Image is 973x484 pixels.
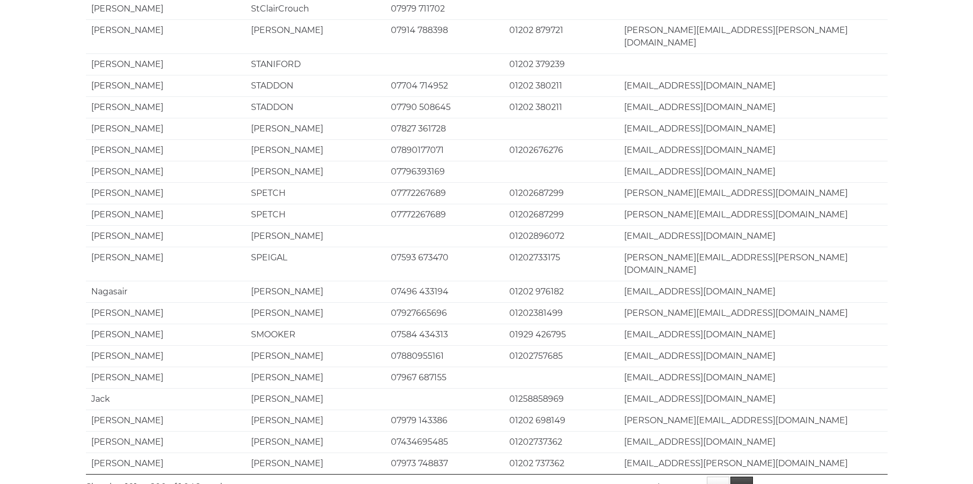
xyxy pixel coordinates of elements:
td: [EMAIL_ADDRESS][DOMAIN_NAME] [619,75,888,96]
td: [PERSON_NAME] [246,302,386,324]
td: 01202 380211 [504,96,619,118]
td: 07880955161 [386,345,504,367]
td: 07979 143386 [386,410,504,431]
td: 01202 380211 [504,75,619,96]
td: [EMAIL_ADDRESS][DOMAIN_NAME] [619,345,888,367]
td: 07704 714952 [386,75,504,96]
td: [EMAIL_ADDRESS][DOMAIN_NAME] [619,324,888,345]
td: 07772267689 [386,182,504,204]
td: [PERSON_NAME] [86,53,246,75]
td: [PERSON_NAME][EMAIL_ADDRESS][DOMAIN_NAME] [619,204,888,225]
td: [EMAIL_ADDRESS][DOMAIN_NAME] [619,367,888,388]
td: 01202 879721 [504,19,619,53]
td: Jack [86,388,246,410]
td: 01202 976182 [504,281,619,302]
td: [EMAIL_ADDRESS][DOMAIN_NAME] [619,139,888,161]
td: [PERSON_NAME] [246,139,386,161]
td: 07434695485 [386,431,504,453]
td: [PERSON_NAME] [86,19,246,53]
td: [PERSON_NAME] [246,225,386,247]
td: 07796393169 [386,161,504,182]
td: [PERSON_NAME] [86,118,246,139]
td: SPETCH [246,182,386,204]
td: [EMAIL_ADDRESS][DOMAIN_NAME] [619,431,888,453]
td: [PERSON_NAME] [246,388,386,410]
td: STADDON [246,75,386,96]
td: [PERSON_NAME] [86,453,246,474]
td: [PERSON_NAME][EMAIL_ADDRESS][PERSON_NAME][DOMAIN_NAME] [619,247,888,281]
td: [PERSON_NAME] [86,302,246,324]
td: [PERSON_NAME][EMAIL_ADDRESS][PERSON_NAME][DOMAIN_NAME] [619,19,888,53]
td: 01202381499 [504,302,619,324]
td: [EMAIL_ADDRESS][DOMAIN_NAME] [619,96,888,118]
td: 01202687299 [504,182,619,204]
td: 07914 788398 [386,19,504,53]
td: SMOOKER [246,324,386,345]
td: [PERSON_NAME] [246,367,386,388]
td: 01202 379239 [504,53,619,75]
td: [PERSON_NAME] [86,182,246,204]
td: [PERSON_NAME] [86,345,246,367]
td: Nagasair [86,281,246,302]
td: 07593 673470 [386,247,504,281]
td: [PERSON_NAME] [246,118,386,139]
td: [PERSON_NAME] [246,410,386,431]
td: 01202 737362 [504,453,619,474]
td: [PERSON_NAME] [86,204,246,225]
td: [PERSON_NAME] [86,367,246,388]
td: [PERSON_NAME] [86,139,246,161]
td: 07496 433194 [386,281,504,302]
td: 01202 698149 [504,410,619,431]
td: [PERSON_NAME] [86,431,246,453]
td: [PERSON_NAME] [86,161,246,182]
td: 01202737362 [504,431,619,453]
td: [EMAIL_ADDRESS][DOMAIN_NAME] [619,281,888,302]
td: [PERSON_NAME] [86,324,246,345]
td: [EMAIL_ADDRESS][PERSON_NAME][DOMAIN_NAME] [619,453,888,474]
td: 01258858969 [504,388,619,410]
td: [PERSON_NAME][EMAIL_ADDRESS][DOMAIN_NAME] [619,302,888,324]
td: 01202757685 [504,345,619,367]
td: [PERSON_NAME] [86,75,246,96]
td: [PERSON_NAME] [246,345,386,367]
td: [PERSON_NAME] [246,281,386,302]
td: 07967 687155 [386,367,504,388]
td: 01202687299 [504,204,619,225]
td: 01929 426795 [504,324,619,345]
td: 07772267689 [386,204,504,225]
td: [EMAIL_ADDRESS][DOMAIN_NAME] [619,118,888,139]
td: 07973 748837 [386,453,504,474]
td: SPEIGAL [246,247,386,281]
td: 07790 508645 [386,96,504,118]
td: [PERSON_NAME] [246,161,386,182]
td: [PERSON_NAME] [86,410,246,431]
td: [PERSON_NAME] [86,247,246,281]
td: [PERSON_NAME] [246,19,386,53]
td: [PERSON_NAME] [86,225,246,247]
td: STANIFORD [246,53,386,75]
td: [PERSON_NAME] [246,453,386,474]
td: 07927665696 [386,302,504,324]
td: [EMAIL_ADDRESS][DOMAIN_NAME] [619,161,888,182]
td: [PERSON_NAME] [86,96,246,118]
td: [PERSON_NAME][EMAIL_ADDRESS][DOMAIN_NAME] [619,182,888,204]
td: 01202733175 [504,247,619,281]
td: STADDON [246,96,386,118]
td: [EMAIL_ADDRESS][DOMAIN_NAME] [619,225,888,247]
td: [PERSON_NAME][EMAIL_ADDRESS][DOMAIN_NAME] [619,410,888,431]
td: [PERSON_NAME] [246,431,386,453]
td: SPETCH [246,204,386,225]
td: 07827 361728 [386,118,504,139]
td: 07890177071 [386,139,504,161]
td: 01202676276 [504,139,619,161]
td: 07584 434313 [386,324,504,345]
td: 01202896072 [504,225,619,247]
td: [EMAIL_ADDRESS][DOMAIN_NAME] [619,388,888,410]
